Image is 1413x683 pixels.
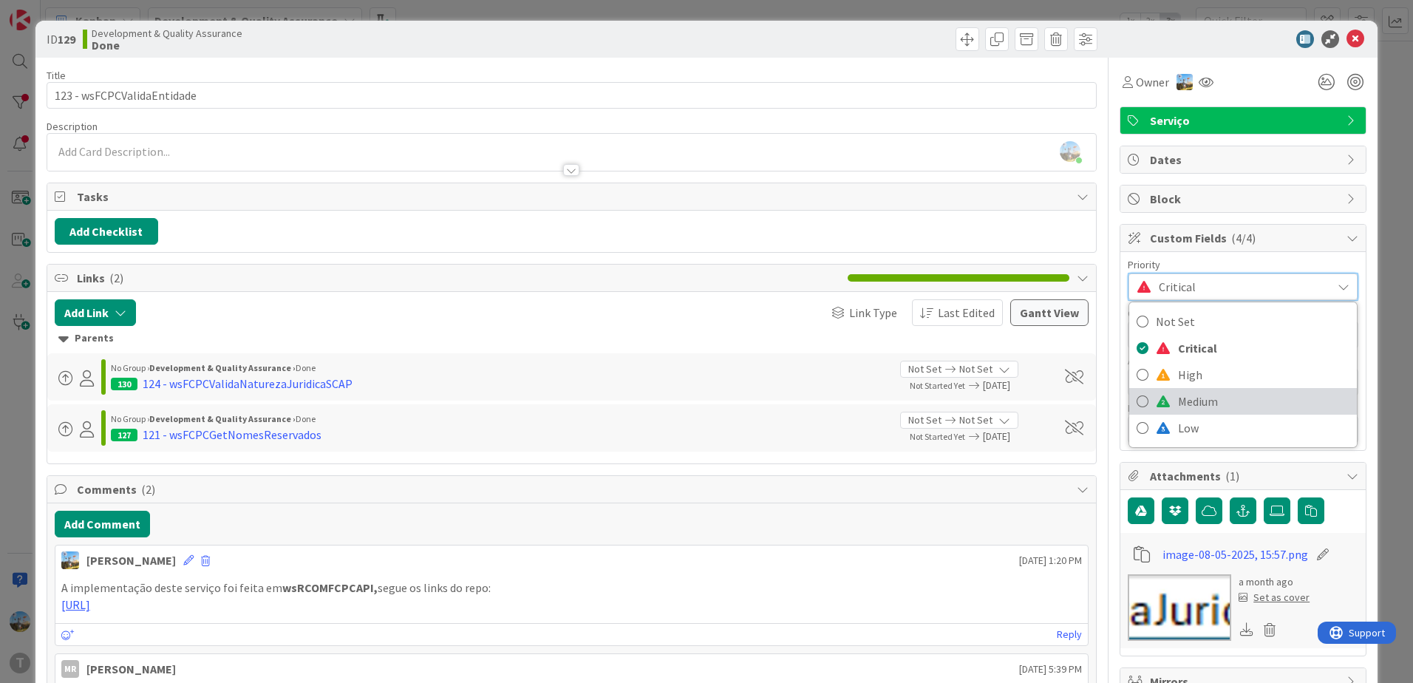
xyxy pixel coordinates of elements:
span: [DATE] 5:39 PM [1019,662,1082,677]
b: Development & Quality Assurance › [149,413,296,424]
strong: wsRCOMFCPCAPI, [282,580,378,595]
div: MR [61,660,79,678]
span: Serviço [1150,112,1339,129]
b: Done [92,39,242,51]
img: DG [61,551,79,569]
span: Done [296,362,316,373]
a: Critical [1129,335,1357,361]
div: 124 - wsFCPCValidaNaturezaJuridicaSCAP [143,375,353,393]
span: ( 1 ) [1225,469,1239,483]
a: Low [1129,415,1357,441]
span: [DATE] [983,429,1048,444]
span: Custom Fields [1150,229,1339,247]
span: Critical [1159,276,1324,297]
input: type card name here... [47,82,1097,109]
label: Title [47,69,66,82]
span: Critical [1178,337,1349,359]
span: Support [31,2,67,20]
div: Priority [1128,259,1358,270]
div: Milestone [1128,403,1358,413]
span: [DATE] 1:20 PM [1019,553,1082,568]
span: Links [77,269,840,287]
div: 130 [111,378,137,390]
span: Owner [1136,73,1169,91]
span: Comments [77,480,1069,498]
button: Add Comment [55,511,150,537]
span: Link Type [849,304,897,322]
div: Download [1239,620,1255,639]
b: 129 [58,32,75,47]
button: Gantt View [1010,299,1089,326]
span: No Group › [111,413,149,424]
a: image-08-05-2025, 15:57.png [1162,546,1308,563]
a: [URL] [61,597,90,612]
span: Not Started Yet [910,380,965,391]
div: Complexidade [1128,308,1358,319]
div: a month ago [1239,574,1310,590]
span: ( 4/4 ) [1231,231,1256,245]
span: Not Set [959,412,992,428]
span: Development & Quality Assurance [92,27,242,39]
button: Last Edited [912,299,1003,326]
span: ( 2 ) [141,482,155,497]
span: ( 2 ) [109,271,123,285]
span: Last Edited [938,304,995,322]
img: rbRSAc01DXEKpQIPCc1LpL06ElWUjD6K.png [1060,141,1080,162]
span: Description [47,120,98,133]
a: Medium [1129,388,1357,415]
span: No Group › [111,362,149,373]
span: ID [47,30,75,48]
div: Area [1128,356,1358,366]
button: Add Checklist [55,218,158,245]
a: Reply [1057,625,1082,644]
span: Not Set [908,412,942,428]
span: Tasks [77,188,1069,205]
span: Low [1178,417,1349,439]
p: A implementação deste serviço foi feita em segue os links do repo: [61,580,1082,597]
span: Not Set [908,361,942,377]
span: Not Set [1156,310,1349,333]
span: High [1178,364,1349,386]
span: Not Set [959,361,992,377]
div: Set as cover [1239,590,1310,605]
span: Block [1150,190,1339,208]
img: DG [1177,74,1193,90]
button: Add Link [55,299,136,326]
div: Parents [58,330,1085,347]
b: Development & Quality Assurance › [149,362,296,373]
div: [PERSON_NAME] [86,660,176,678]
a: High [1129,361,1357,388]
a: Not Set [1129,308,1357,335]
div: [PERSON_NAME] [86,551,176,569]
span: [DATE] [983,378,1048,393]
span: Attachments [1150,467,1339,485]
span: Dates [1150,151,1339,169]
span: Not Started Yet [910,431,965,442]
div: 127 [111,429,137,441]
span: Done [296,413,316,424]
span: Medium [1178,390,1349,412]
div: 121 - wsFCPCGetNomesReservados [143,426,321,444]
